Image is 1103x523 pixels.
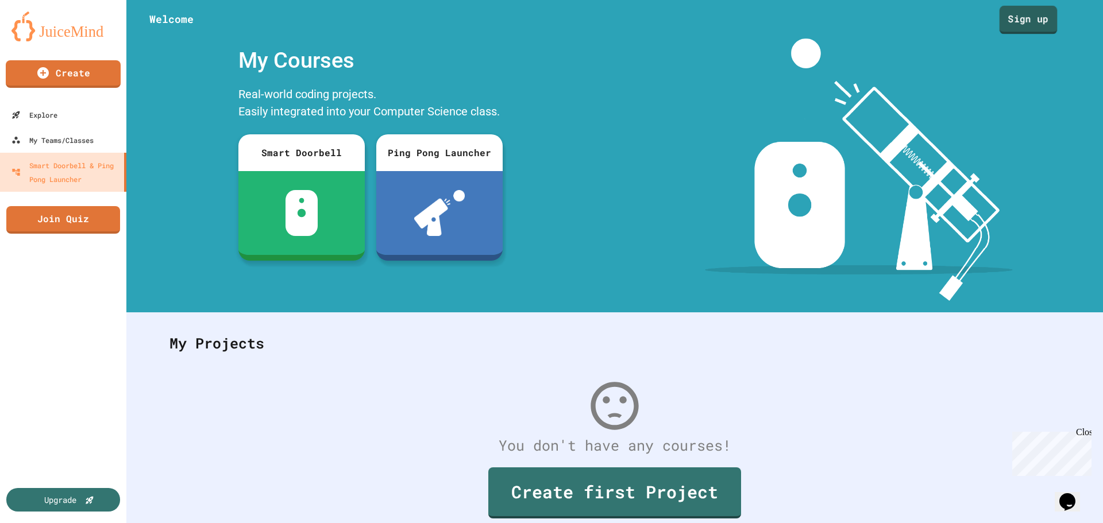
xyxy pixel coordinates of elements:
[488,467,741,518] a: Create first Project
[1000,6,1058,34] a: Sign up
[158,321,1071,366] div: My Projects
[5,5,79,73] div: Chat with us now!Close
[44,494,76,506] div: Upgrade
[238,134,365,171] div: Smart Doorbell
[158,435,1071,456] div: You don't have any courses!
[233,38,508,83] div: My Courses
[11,158,119,186] div: Smart Doorbell & Ping Pong Launcher
[11,11,115,41] img: logo-orange.svg
[6,206,120,234] a: Join Quiz
[1055,477,1092,512] iframe: chat widget
[233,83,508,126] div: Real-world coding projects. Easily integrated into your Computer Science class.
[1008,427,1092,476] iframe: chat widget
[286,190,318,236] img: sdb-white.svg
[11,133,94,147] div: My Teams/Classes
[705,38,1013,301] img: banner-image-my-projects.png
[6,60,121,88] a: Create
[414,190,465,236] img: ppl-with-ball.png
[11,108,57,122] div: Explore
[376,134,503,171] div: Ping Pong Launcher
